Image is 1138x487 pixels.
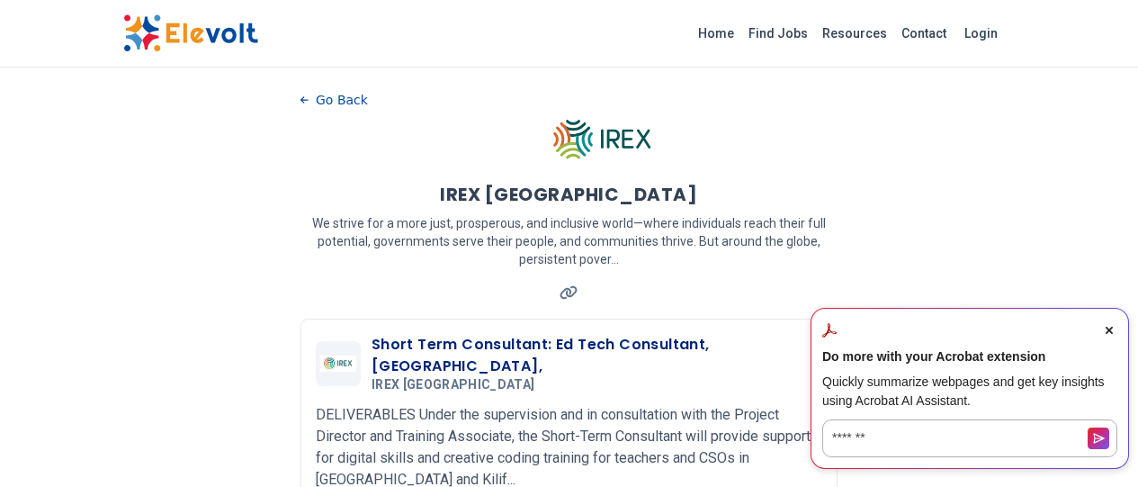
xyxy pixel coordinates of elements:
[440,182,697,207] h1: IREX [GEOGRAPHIC_DATA]
[542,113,666,167] img: IREX Kenya
[300,214,838,268] p: We strive for a more just, prosperous, and inclusive world—where individuals reach their full pot...
[300,86,368,113] button: Go Back
[372,377,535,393] span: IREX [GEOGRAPHIC_DATA]
[372,334,822,377] h3: Short Term Consultant: Ed Tech Consultant, [GEOGRAPHIC_DATA],
[123,14,258,52] img: Elevolt
[320,356,356,372] img: IREX Kenya
[815,19,894,48] a: Resources
[954,15,1008,51] a: Login
[691,19,741,48] a: Home
[741,19,815,48] a: Find Jobs
[894,19,954,48] a: Contact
